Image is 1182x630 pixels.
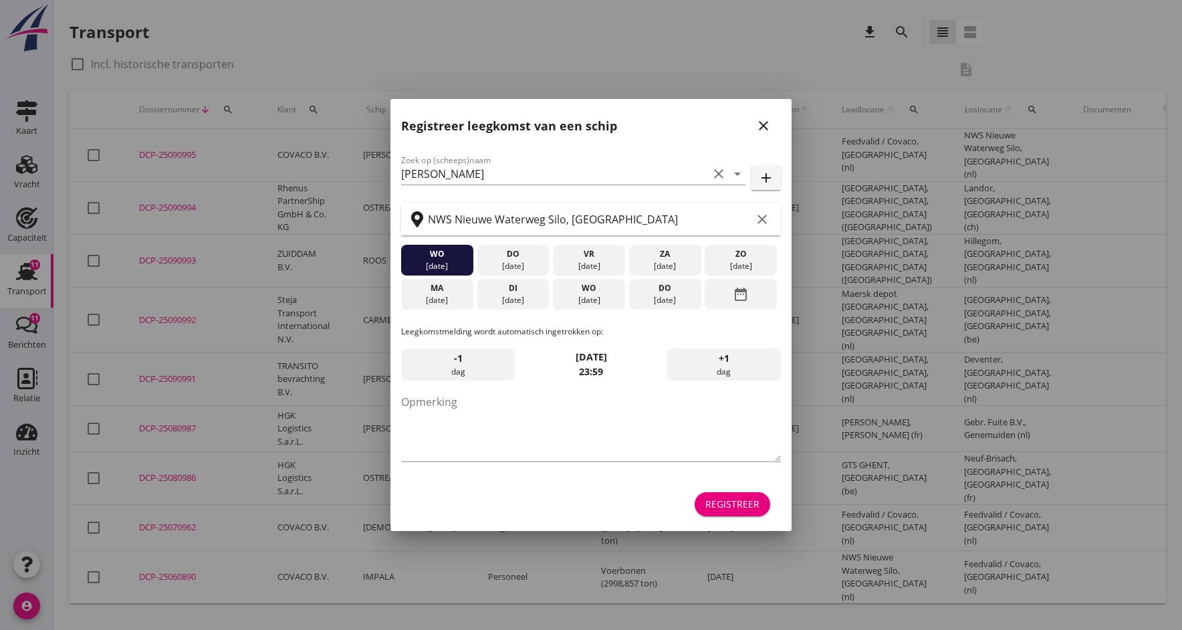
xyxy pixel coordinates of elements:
div: [DATE] [632,294,698,306]
button: Registreer [695,492,770,516]
div: do [480,248,546,260]
div: di [480,282,546,294]
div: [DATE] [404,294,470,306]
i: date_range [733,282,749,306]
i: clear [754,211,770,227]
textarea: Opmerking [401,391,781,461]
input: Zoek op terminal of plaats [428,209,751,230]
strong: [DATE] [576,350,607,363]
strong: 23:59 [579,365,603,378]
div: [DATE] [480,294,546,306]
span: +1 [719,351,729,366]
div: [DATE] [556,294,622,306]
input: Zoek op (scheeps)naam [401,163,708,185]
div: do [632,282,698,294]
div: dag [401,348,515,381]
p: Leegkomstmelding wordt automatisch ingetrokken op: [401,326,781,338]
span: -1 [454,351,463,366]
div: [DATE] [480,260,546,272]
div: wo [556,282,622,294]
div: [DATE] [708,260,774,272]
i: arrow_drop_down [729,166,745,182]
i: close [755,118,772,134]
div: dag [667,348,781,381]
div: ma [404,282,470,294]
i: add [758,170,774,186]
div: [DATE] [404,260,470,272]
i: clear [711,166,727,182]
div: vr [556,248,622,260]
div: [DATE] [556,260,622,272]
h2: Registreer leegkomst van een schip [401,117,617,135]
div: wo [404,248,470,260]
div: za [632,248,698,260]
div: zo [708,248,774,260]
div: [DATE] [632,260,698,272]
div: Registreer [705,497,759,511]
